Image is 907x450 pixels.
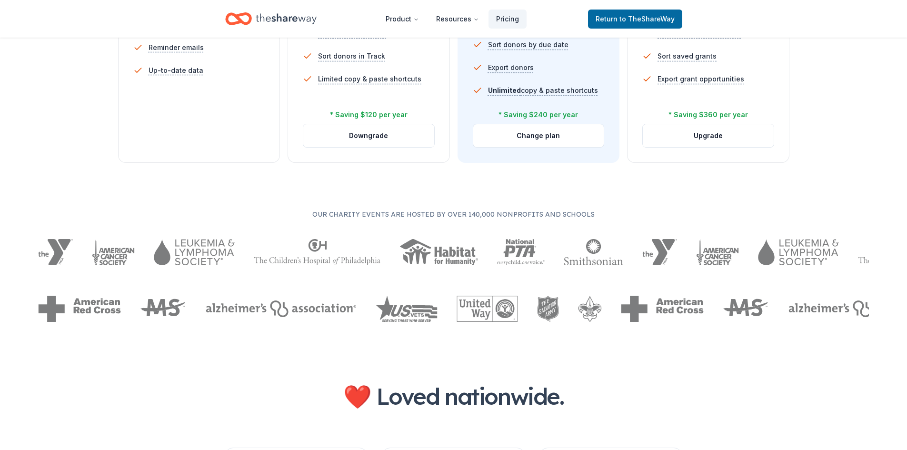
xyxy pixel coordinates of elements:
[399,239,478,265] img: Habitat for Humanity
[457,296,518,322] img: United Way
[38,209,869,220] p: Our charity events are hosted by over 140,000 nonprofits and schools
[318,50,385,62] span: Sort donors in Track
[378,8,527,30] nav: Main
[303,124,434,147] button: Downgrade
[578,296,602,322] img: Boy Scouts of America
[758,239,838,265] img: Leukemia & Lymphoma Society
[488,39,568,50] span: Sort donors by due date
[254,239,380,265] img: The Children's Hospital of Philadelphia
[149,42,204,53] span: Reminder emails
[473,124,604,147] button: Change plan
[378,10,427,29] button: Product
[488,62,534,73] span: Export donors
[621,296,704,322] img: American Red Cross
[488,10,527,29] a: Pricing
[92,239,135,265] img: American Cancer Society
[140,296,187,322] img: MS
[498,109,578,120] div: * Saving $240 per year
[497,239,545,265] img: National PTA
[564,239,623,265] img: Smithsonian
[643,124,774,147] button: Upgrade
[38,239,73,265] img: YMCA
[206,300,356,317] img: Alzheimers Association
[429,10,487,29] button: Resources
[375,296,438,322] img: US Vets
[619,15,675,23] span: to TheShareWay
[330,109,408,120] div: * Saving $120 per year
[596,13,675,25] span: Return
[154,239,234,265] img: Leukemia & Lymphoma Society
[537,296,559,322] img: The Salvation Army
[723,296,769,322] img: MS
[318,73,421,85] span: Limited copy & paste shortcuts
[658,50,717,62] span: Sort saved grants
[149,65,203,76] span: Up-to-date data
[658,73,744,85] span: Export grant opportunities
[642,239,677,265] img: YMCA
[696,239,739,265] img: American Cancer Society
[301,383,606,410] h2: ❤️ Loved nationwide.
[668,109,748,120] div: * Saving $360 per year
[588,10,682,29] a: Returnto TheShareWay
[38,296,121,322] img: American Red Cross
[225,8,317,30] a: Home
[488,86,521,94] span: Unlimited
[488,86,598,94] span: copy & paste shortcuts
